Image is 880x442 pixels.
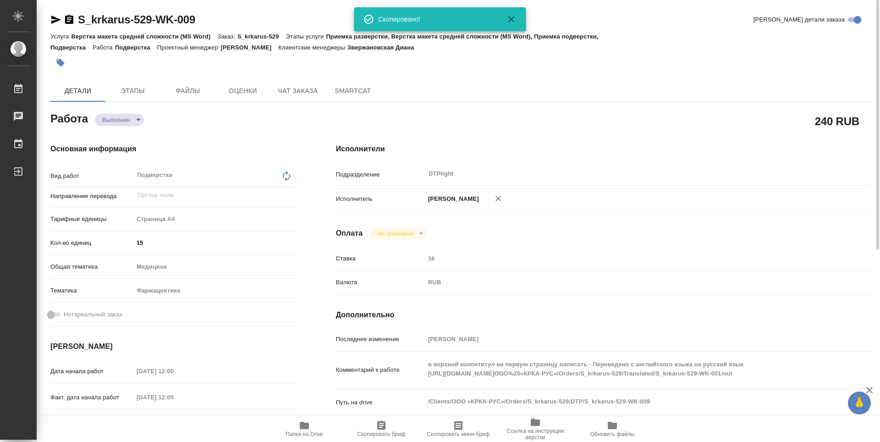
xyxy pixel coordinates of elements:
[50,192,133,201] p: Направление перевода
[425,357,825,381] textarea: в верхний колонтитул на первую страницу написать - Переведено с английского языка на русский язык...
[50,341,299,352] h4: [PERSON_NAME]
[50,238,133,248] p: Кол-во единиц
[50,53,71,73] button: Добавить тэг
[502,428,568,441] span: Ссылка на инструкции верстки
[111,85,155,97] span: Этапы
[71,33,217,40] p: Верстка макета средней сложности (MS Word)
[331,85,375,97] span: SmartCat
[343,416,420,442] button: Скопировать бриф
[50,144,299,155] h4: Основная информация
[370,227,426,240] div: Выполнен
[115,44,157,51] p: Подверстка
[221,85,265,97] span: Оценки
[286,431,323,437] span: Папка на Drive
[336,170,425,179] p: Подразделение
[220,44,278,51] p: [PERSON_NAME]
[278,44,347,51] p: Клиентские менеджеры
[133,283,299,298] div: Фармацевтика
[848,392,871,414] button: 🙏
[133,391,214,404] input: Пустое поле
[815,113,859,129] h2: 240 RUB
[133,259,299,275] div: Медицина
[50,262,133,271] p: Общая тематика
[93,44,115,51] p: Работа
[425,332,825,346] input: Пустое поле
[590,431,635,437] span: Обновить файлы
[427,431,489,437] span: Скопировать мини-бриф
[500,14,522,25] button: Закрыть
[50,393,133,402] p: Факт. дата начала работ
[50,110,88,126] h2: Работа
[276,85,320,97] span: Чат заказа
[78,13,195,26] a: S_krkarus-529-WK-009
[50,171,133,181] p: Вид работ
[425,252,825,265] input: Пустое поле
[753,15,845,24] span: [PERSON_NAME] детали заказа
[99,116,133,124] button: Выполнен
[336,194,425,204] p: Исполнитель
[357,431,405,437] span: Скопировать бриф
[374,230,415,238] button: Не оплачена
[237,33,286,40] p: S_krkarus-529
[488,188,508,209] button: Удалить исполнителя
[420,416,497,442] button: Скопировать мини-бриф
[133,211,299,227] div: Страница А4
[217,33,237,40] p: Заказ:
[852,393,867,413] span: 🙏
[64,14,75,25] button: Скопировать ссылку
[336,365,425,375] p: Комментарий к работе
[133,414,214,428] input: Пустое поле
[425,194,479,204] p: [PERSON_NAME]
[56,85,100,97] span: Детали
[157,44,220,51] p: Проектный менеджер
[425,275,825,290] div: RUB
[136,190,278,201] input: Пустое поле
[133,365,214,378] input: Пустое поле
[50,367,133,376] p: Дата начала работ
[95,114,144,126] div: Выполнен
[379,15,493,24] div: Скопировано!
[64,310,122,319] span: Нотариальный заказ
[286,33,326,40] p: Этапы услуги
[336,335,425,344] p: Последнее изменение
[336,144,870,155] h4: Исполнители
[574,416,651,442] button: Обновить файлы
[336,254,425,263] p: Ставка
[133,236,299,249] input: ✎ Введи что-нибудь
[266,416,343,442] button: Папка на Drive
[50,14,61,25] button: Скопировать ссылку для ЯМессенджера
[336,278,425,287] p: Валюта
[50,33,71,40] p: Услуга
[50,215,133,224] p: Тарифные единицы
[50,286,133,295] p: Тематика
[336,228,363,239] h4: Оплата
[336,309,870,320] h4: Дополнительно
[425,394,825,409] textarea: /Clients/ООО «КРКА-РУС»/Orders/S_krkarus-529/DTP/S_krkarus-529-WK-009
[166,85,210,97] span: Файлы
[497,416,574,442] button: Ссылка на инструкции верстки
[347,44,421,51] p: Звержановская Диана
[336,398,425,407] p: Путь на drive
